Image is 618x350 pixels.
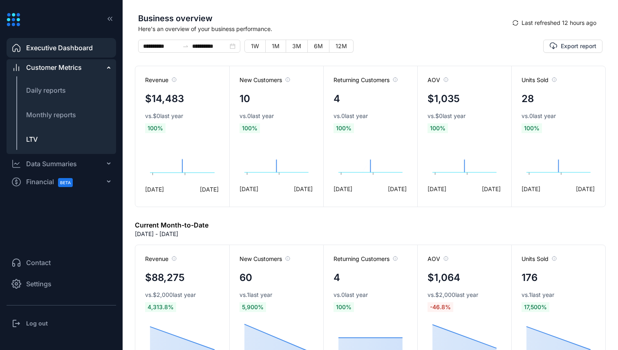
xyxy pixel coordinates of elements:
span: [DATE] [428,185,446,193]
p: [DATE] - [DATE] [135,230,178,238]
span: vs. 1 last year [240,291,272,299]
span: 100 % [240,123,260,133]
span: [DATE] [240,185,258,193]
span: 1W [251,42,259,49]
span: 12M [336,42,347,49]
span: sync [513,20,518,26]
span: 3M [292,42,301,49]
span: 17,500 % [522,302,549,312]
button: syncLast refreshed 12 hours ago [506,16,602,29]
span: vs. 1 last year [522,291,554,299]
span: 1M [272,42,280,49]
span: [DATE] [294,185,313,193]
span: Units Sold [522,76,557,84]
span: vs. $2,000 last year [428,291,478,299]
span: 100 % [334,123,354,133]
span: New Customers [240,255,290,263]
h4: $88,275 [145,270,185,285]
span: Here's an overview of your business performance. [138,25,506,33]
h3: Log out [26,319,48,328]
span: vs. $2,000 last year [145,291,196,299]
h4: 176 [522,270,537,285]
h4: $1,035 [428,91,460,106]
span: New Customers [240,76,290,84]
span: Daily reports [26,86,66,94]
h4: 4 [334,270,340,285]
span: vs. $0 last year [428,112,466,120]
span: [DATE] [388,185,407,193]
span: 5,900 % [240,302,266,312]
h4: 60 [240,270,252,285]
span: AOV [428,76,448,84]
span: Contact [26,258,51,268]
span: vs. 0 last year [240,112,274,120]
span: Customer Metrics [26,62,82,72]
span: vs. 0 last year [522,112,556,120]
span: Revenue [145,255,177,263]
div: Data Summaries [26,159,77,169]
span: 100 % [522,123,542,133]
span: -46.8 % [428,302,453,312]
span: LTV [26,135,38,143]
span: 100 % [428,123,448,133]
span: Revenue [145,76,177,84]
span: Returning Customers [334,255,398,263]
span: vs. 0 last year [334,112,368,120]
span: Business overview [138,12,506,25]
span: 6M [314,42,323,49]
span: [DATE] [200,185,219,194]
span: 100 % [145,123,166,133]
span: vs. $0 last year [145,112,183,120]
h4: 4 [334,91,340,106]
span: Settings [26,279,51,289]
span: Last refreshed 12 hours ago [522,18,596,27]
h4: 10 [240,91,250,106]
span: to [182,43,189,49]
span: [DATE] [576,185,595,193]
span: [DATE] [482,185,501,193]
span: Units Sold [522,255,557,263]
span: [DATE] [334,185,352,193]
h6: Current Month-to-Date [135,220,208,230]
span: swap-right [182,43,189,49]
h4: $1,064 [428,270,460,285]
h4: 28 [522,91,534,106]
span: 100 % [334,302,354,312]
span: Monthly reports [26,111,76,119]
span: [DATE] [145,185,164,194]
span: [DATE] [522,185,540,193]
span: Returning Customers [334,76,398,84]
button: Export report [543,40,602,53]
span: BETA [58,178,73,187]
span: AOV [428,255,448,263]
span: vs. 0 last year [334,291,368,299]
span: 4,313.8 % [145,302,176,312]
span: Financial [26,173,80,191]
h4: $14,483 [145,91,184,106]
span: Executive Dashboard [26,43,93,53]
span: Export report [561,42,596,50]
